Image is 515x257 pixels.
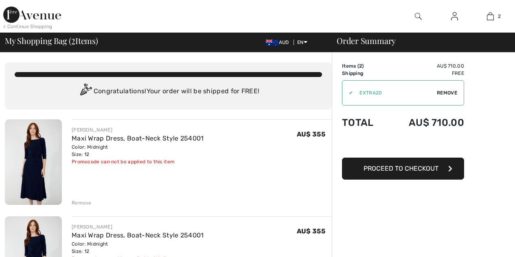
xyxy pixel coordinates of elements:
iframe: PayPal [342,136,464,155]
img: Australian Dollar [266,40,279,46]
span: AU$ 355 [297,130,325,138]
img: My Info [451,11,458,21]
div: Promocode can not be applied to this item [72,158,204,165]
span: 2 [498,13,501,20]
img: 1ère Avenue [3,7,61,23]
td: AU$ 710.00 [386,109,464,136]
span: 2 [359,63,362,69]
span: Remove [437,89,457,97]
a: Maxi Wrap Dress, Boat-Neck Style 254001 [72,231,204,239]
a: Maxi Wrap Dress, Boat-Neck Style 254001 [72,134,204,142]
div: Color: Midnight Size: 12 [72,240,204,255]
td: AU$ 710.00 [386,62,464,70]
button: Proceed to Checkout [342,158,464,180]
input: Promo code [353,81,437,105]
span: EN [297,40,307,45]
span: AU$ 355 [297,227,325,235]
div: < Continue Shopping [3,23,53,30]
a: Sign In [445,11,465,22]
span: 2 [71,35,75,45]
div: Remove [72,199,92,206]
img: search the website [415,11,422,21]
span: My Shopping Bag ( Items) [5,37,98,45]
div: Congratulations! Your order will be shipped for FREE! [15,83,322,100]
td: Shipping [342,70,386,77]
td: Free [386,70,464,77]
div: [PERSON_NAME] [72,126,204,134]
div: [PERSON_NAME] [72,223,204,231]
a: 2 [473,11,508,21]
img: Maxi Wrap Dress, Boat-Neck Style 254001 [5,119,62,205]
span: Proceed to Checkout [364,165,438,172]
div: Order Summary [327,37,510,45]
img: Congratulation2.svg [77,83,94,100]
div: ✔ [342,89,353,97]
td: Total [342,109,386,136]
img: My Bag [487,11,494,21]
td: Items ( ) [342,62,386,70]
div: Color: Midnight Size: 12 [72,143,204,158]
span: AUD [266,40,292,45]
